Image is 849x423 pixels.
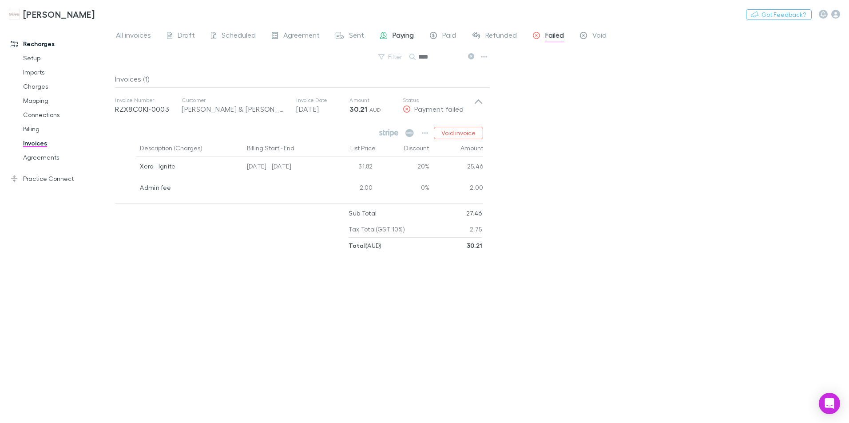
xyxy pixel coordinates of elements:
div: 31.82 [323,157,377,178]
span: AUD [369,106,381,113]
span: Paid [442,31,456,42]
a: Imports [14,65,120,79]
a: Connections [14,108,120,122]
div: Open Intercom Messenger [819,393,840,414]
span: Agreement [283,31,320,42]
strong: 30.21 [467,242,482,249]
a: Agreements [14,150,120,164]
p: Invoice Date [296,97,349,104]
span: Draft [178,31,195,42]
div: Admin fee [140,178,240,197]
a: Invoices [14,136,120,150]
span: Sent [349,31,364,42]
div: Invoice NumberRZX8C0KI-0003Customer[PERSON_NAME] & [PERSON_NAME]Invoice Date[DATE]Amount30.21 AUD... [108,88,490,123]
span: Payment failed [414,105,464,113]
p: Amount [349,97,403,104]
span: All invoices [116,31,151,42]
p: Sub Total [349,205,377,221]
img: Hales Douglass's Logo [9,9,20,20]
span: Scheduled [222,31,256,42]
div: 25.46 [430,157,484,178]
p: [DATE] [296,104,349,114]
p: 2.75 [470,221,482,237]
a: Practice Connect [2,172,120,186]
p: RZX8C0KI-0003 [115,104,182,114]
a: Billing [14,122,120,136]
div: Xero - Ignite [140,157,240,176]
div: [DATE] - [DATE] [243,157,323,178]
span: Void [592,31,607,42]
strong: 30.21 [349,105,367,114]
strong: Total [349,242,365,249]
p: Status [403,97,474,104]
h3: [PERSON_NAME] [23,9,95,20]
button: Filter [374,51,408,62]
a: Recharges [2,37,120,51]
span: Paying [393,31,414,42]
p: Invoice Number [115,97,182,104]
span: Failed [545,31,564,42]
button: Void invoice [434,127,483,139]
a: Charges [14,79,120,94]
div: 2.00 [323,178,377,200]
p: Customer [182,97,287,104]
p: Tax Total (GST 10%) [349,221,405,237]
div: 0% [377,178,430,200]
div: 2.00 [430,178,484,200]
div: [PERSON_NAME] & [PERSON_NAME] [182,104,287,114]
a: Mapping [14,94,120,108]
p: ( AUD ) [349,238,381,254]
a: [PERSON_NAME] [4,4,100,25]
div: 20% [377,157,430,178]
span: Refunded [485,31,517,42]
p: 27.46 [466,205,482,221]
button: Got Feedback? [746,9,812,20]
a: Setup [14,51,120,65]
